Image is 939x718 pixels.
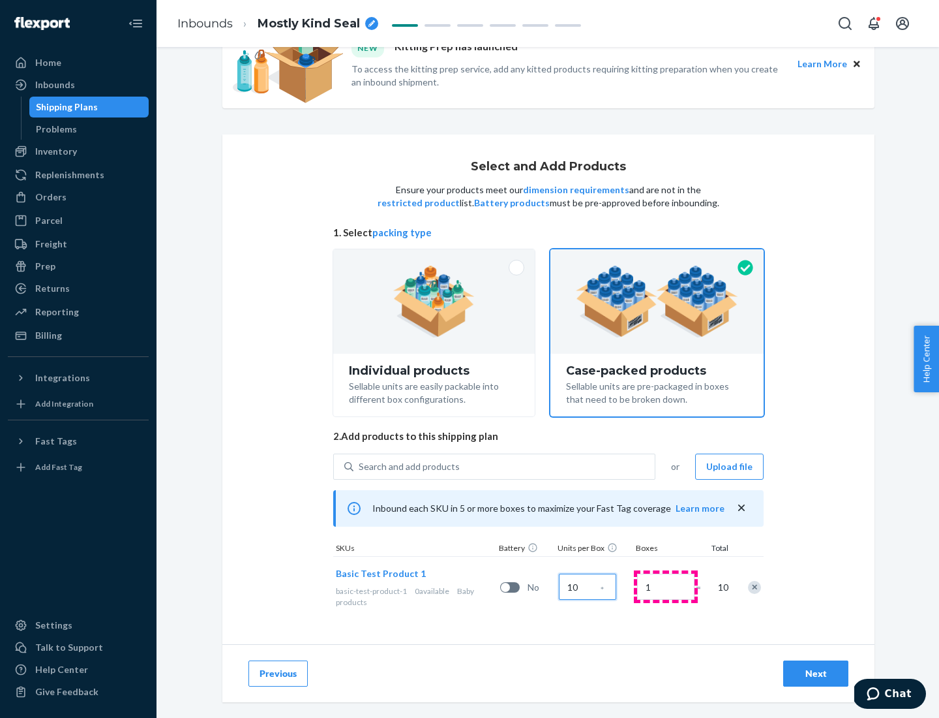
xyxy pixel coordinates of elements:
span: or [671,460,679,473]
img: Flexport logo [14,17,70,30]
div: Fast Tags [35,435,77,448]
button: Upload file [695,454,764,480]
span: = [696,581,709,594]
button: Learn More [797,57,847,71]
a: Orders [8,187,149,208]
button: Fast Tags [8,431,149,452]
div: Orders [35,191,67,204]
a: Replenishments [8,164,149,185]
div: Reporting [35,305,79,319]
button: Battery products [474,196,550,210]
a: Prep [8,256,149,277]
div: Add Fast Tag [35,461,82,473]
ol: breadcrumbs [167,5,389,43]
button: Basic Test Product 1 [336,567,426,580]
div: NEW [351,39,384,57]
div: Sellable units are pre-packaged in boxes that need to be broken down. [566,377,748,406]
div: Individual products [349,364,519,377]
p: Kitting Prep has launched [395,39,518,57]
span: 1. Select [333,226,764,240]
input: Case Quantity [559,574,616,600]
div: Home [35,56,61,69]
a: Home [8,52,149,73]
div: Prep [35,260,55,273]
div: Units per Box [555,542,633,556]
div: Give Feedback [35,685,98,698]
button: Close Navigation [123,10,149,37]
a: Help Center [8,659,149,680]
a: Freight [8,234,149,255]
div: Inventory [35,145,77,158]
button: dimension requirements [523,183,629,196]
div: Settings [35,619,72,632]
a: Inventory [8,141,149,162]
div: Replenishments [35,168,104,181]
div: Talk to Support [35,641,103,654]
div: Inbound each SKU in 5 or more boxes to maximize your Fast Tag coverage [333,490,764,527]
button: Open account menu [889,10,916,37]
span: 2. Add products to this shipping plan [333,429,764,443]
span: basic-test-product-1 [336,586,407,596]
button: Give Feedback [8,681,149,702]
p: To access the kitting prep service, add any kitted products requiring kitting preparation when yo... [351,63,786,89]
span: No [528,581,554,594]
div: Problems [36,123,77,136]
input: Number of boxes [637,574,694,600]
div: Boxes [633,542,698,556]
div: Baby products [336,585,495,608]
span: 0 available [415,586,449,596]
div: Next [794,667,837,680]
div: Returns [35,282,70,295]
a: Settings [8,615,149,636]
a: Problems [29,119,149,140]
div: Parcel [35,214,63,227]
p: Ensure your products meet our and are not in the list. must be pre-approved before inbounding. [376,183,721,210]
a: Returns [8,278,149,299]
span: Basic Test Product 1 [336,568,426,579]
button: Open Search Box [832,10,858,37]
a: Reporting [8,302,149,322]
button: close [735,501,748,515]
button: Open notifications [861,10,887,37]
button: Close [850,57,864,71]
a: Add Fast Tag [8,457,149,478]
a: Billing [8,325,149,346]
img: individual-pack.facf35554cb0f1810c75b2bd6df2d64e.png [393,266,475,337]
div: Billing [35,329,62,342]
button: Previous [248,661,308,687]
a: Inbounds [177,16,233,31]
div: Inbounds [35,78,75,91]
button: packing type [372,226,432,240]
button: Help Center [914,326,939,392]
div: Integrations [35,371,90,384]
div: Total [698,542,731,556]
div: Freight [35,238,67,251]
div: Case-packed products [566,364,748,377]
iframe: Opens a widget where you can chat to one of our agents [854,679,926,711]
button: Integrations [8,367,149,388]
a: Parcel [8,210,149,231]
h1: Select and Add Products [471,161,626,174]
div: Shipping Plans [36,101,98,114]
button: Next [783,661,848,687]
a: Inbounds [8,74,149,95]
button: Talk to Support [8,637,149,658]
div: SKUs [333,542,496,556]
img: case-pack.59cecea509d18c883b923b81aeac6d0b.png [576,266,738,337]
div: Battery [496,542,555,556]
a: Shipping Plans [29,97,149,117]
a: Add Integration [8,394,149,414]
div: Search and add products [359,460,460,473]
span: 10 [715,581,728,594]
div: Remove Item [748,581,761,594]
span: Mostly Kind Seal [258,16,360,33]
div: Sellable units are easily packable into different box configurations. [349,377,519,406]
button: restricted product [378,196,460,210]
div: Help Center [35,663,88,676]
div: Add Integration [35,398,93,409]
button: Learn more [676,502,724,515]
